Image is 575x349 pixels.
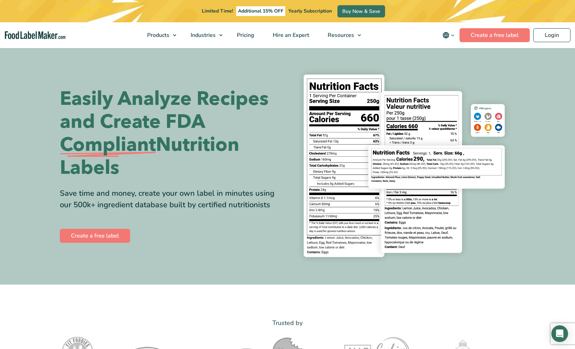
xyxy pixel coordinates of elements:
span: Products [145,31,170,39]
span: Hire an Expert [271,31,310,39]
a: Resources [319,22,365,48]
h1: Easily Analyze Recipes and Create FDA Nutrition Labels [60,87,282,179]
div: Open Intercom Messenger [551,325,568,342]
a: Login [533,28,570,42]
a: Hire an Expert [264,22,317,48]
span: Pricing [235,31,255,39]
a: Products [138,22,180,48]
p: Trusted by [60,318,516,328]
a: Industries [182,22,226,48]
span: Yearly Subscription [288,8,332,14]
span: Industries [189,31,216,39]
span: Compliant [60,133,156,156]
a: Buy Now & Save [337,5,385,17]
a: Pricing [228,22,262,48]
a: Create a free label [460,28,530,42]
span: Additional 15% OFF [236,6,285,16]
a: Create a free label [60,229,130,243]
span: Resources [326,31,355,39]
div: Save time and money, create your own label in minutes using our 500k+ ingredient database built b... [60,188,282,211]
span: Limited Time! [202,8,233,14]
